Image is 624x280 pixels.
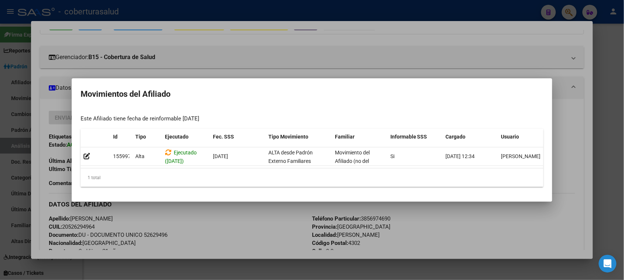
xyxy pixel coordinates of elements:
span: Ejecutado [165,134,189,140]
datatable-header-cell: Usuario [498,129,554,145]
datatable-header-cell: Fec. SSS [210,129,265,145]
span: [DATE] 12:34 [446,153,475,159]
span: ALTA desde Padrón Externo Familiares [268,150,313,164]
datatable-header-cell: Id [110,129,132,145]
datatable-header-cell: Familiar [332,129,387,145]
span: Tipo [135,134,146,140]
span: Tipo Movimiento [268,134,308,140]
span: Movimiento del Afiliado (no del grupo) [335,150,370,173]
span: [DATE] [213,153,228,159]
datatable-header-cell: Tipo Movimiento [265,129,332,145]
span: Usuario [501,134,519,140]
span: [PERSON_NAME] [501,153,541,159]
div: Open Intercom Messenger [599,255,617,273]
span: Si [390,153,394,159]
div: Este Afiliado tiene fecha de reinformable [DATE] [81,115,543,123]
span: Id [113,134,118,140]
datatable-header-cell: Tipo [132,129,162,145]
datatable-header-cell: Informable SSS [387,129,443,145]
div: 1 total [81,168,543,187]
span: Cargado [446,134,466,140]
h2: Movimientos del Afiliado [81,87,543,101]
span: Informable SSS [390,134,427,140]
span: 155997 [113,153,131,159]
datatable-header-cell: Ejecutado [162,129,210,145]
datatable-header-cell: Cargado [443,129,498,145]
span: Alta [135,153,145,159]
span: Fec. SSS [213,134,234,140]
span: Familiar [335,134,355,140]
span: Ejecutado ([DATE]) [165,150,197,164]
